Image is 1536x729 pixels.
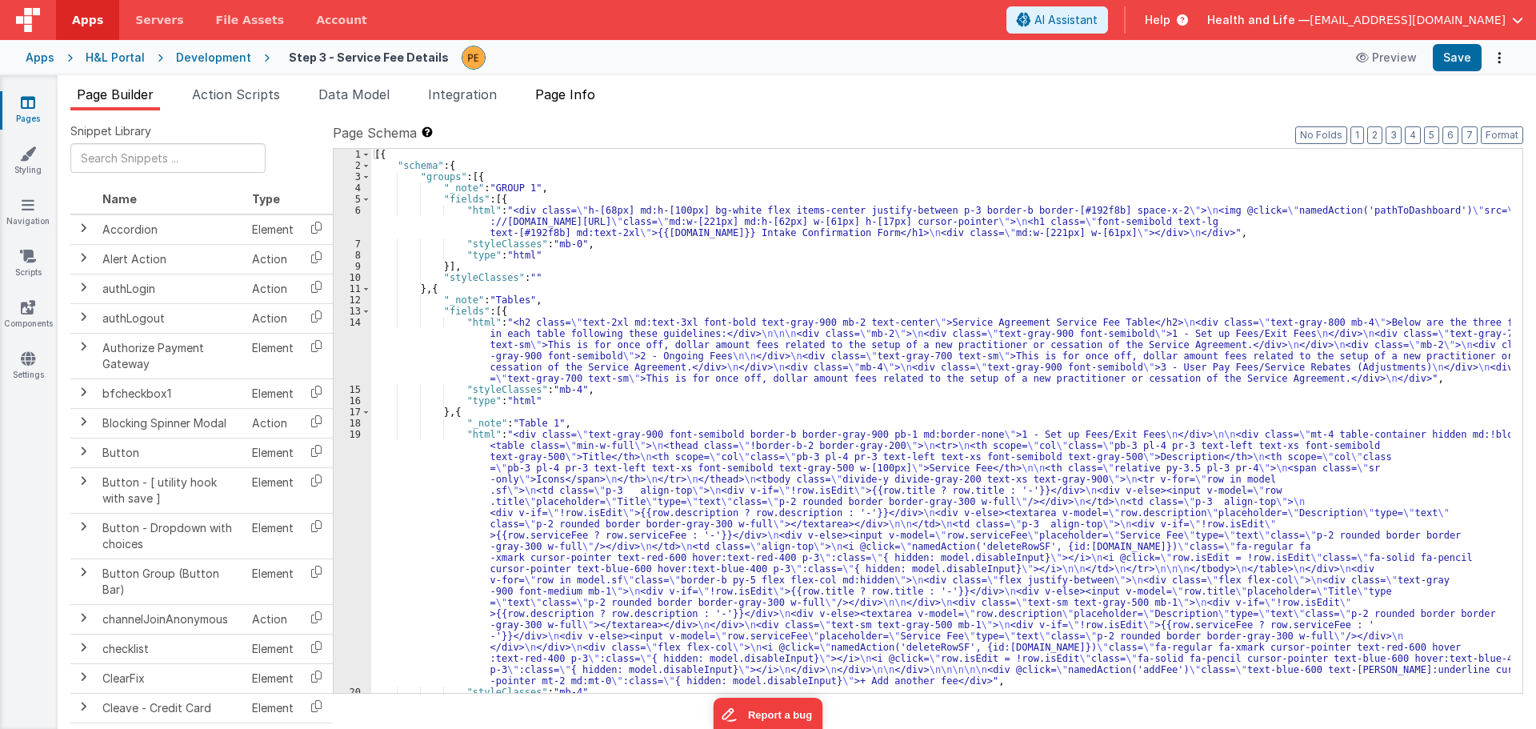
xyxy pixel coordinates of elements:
div: 6 [334,205,371,238]
span: Action Scripts [192,86,280,102]
span: File Assets [216,12,285,28]
div: 11 [334,283,371,294]
td: authLogin [96,274,246,303]
td: Element [246,379,300,408]
div: 16 [334,395,371,407]
button: Preview [1346,45,1426,70]
span: Servers [135,12,183,28]
button: 4 [1405,126,1421,144]
button: 3 [1386,126,1402,144]
td: Button - Dropdown with choices [96,513,246,559]
button: 1 [1350,126,1364,144]
img: 9824c9b2ced8ee662419f2f3ea18dbb0 [462,46,485,69]
div: 13 [334,306,371,317]
span: Page Info [535,86,595,102]
td: Element [246,467,300,513]
div: 14 [334,317,371,384]
div: 3 [334,171,371,182]
div: Development [176,50,251,66]
input: Search Snippets ... [70,143,266,173]
td: Button [96,438,246,467]
td: Action [246,303,300,333]
td: Action [246,244,300,274]
div: 19 [334,429,371,687]
div: 15 [334,384,371,395]
span: Integration [428,86,497,102]
div: 1 [334,149,371,160]
div: 10 [334,272,371,283]
h4: Step 3 - Service Fee Details [289,51,449,63]
td: Element [246,438,300,467]
span: Health and Life — [1207,12,1310,28]
td: Element [246,634,300,663]
td: authLogout [96,303,246,333]
button: Format [1481,126,1523,144]
button: Health and Life — [EMAIL_ADDRESS][DOMAIN_NAME] [1207,12,1523,28]
td: Authorize Payment Gateway [96,333,246,379]
td: bfcheckbox1 [96,379,246,408]
td: Element [246,214,300,245]
div: 5 [334,194,371,205]
span: Page Builder [77,86,154,102]
div: 9 [334,261,371,272]
div: 12 [334,294,371,306]
td: Action [246,408,300,438]
td: Element [246,333,300,379]
td: ClearFix [96,663,246,693]
td: checklist [96,634,246,663]
div: 17 [334,407,371,418]
button: 6 [1442,126,1458,144]
span: AI Assistant [1034,12,1098,28]
td: Action [246,604,300,634]
td: Element [246,559,300,604]
td: Cleave - Credit Card [96,693,246,723]
td: Accordion [96,214,246,245]
button: AI Assistant [1006,6,1108,34]
td: Button - [ utility hook with save ] [96,467,246,513]
td: Element [246,663,300,693]
div: 2 [334,160,371,171]
div: 8 [334,250,371,261]
span: Apps [72,12,103,28]
div: 4 [334,182,371,194]
div: H&L Portal [86,50,145,66]
button: No Folds [1295,126,1347,144]
button: 7 [1462,126,1478,144]
span: [EMAIL_ADDRESS][DOMAIN_NAME] [1310,12,1506,28]
div: 20 [334,687,371,698]
button: Options [1488,46,1510,69]
span: Name [102,192,137,206]
div: Apps [26,50,54,66]
span: Page Schema [333,123,417,142]
td: Alert Action [96,244,246,274]
button: Save [1433,44,1482,71]
span: Type [252,192,280,206]
button: 2 [1367,126,1382,144]
span: Data Model [318,86,390,102]
span: Help [1145,12,1170,28]
span: Snippet Library [70,123,151,139]
div: 18 [334,418,371,429]
td: Action [246,274,300,303]
td: Blocking Spinner Modal [96,408,246,438]
td: Element [246,513,300,559]
div: 7 [334,238,371,250]
button: 5 [1424,126,1439,144]
td: channelJoinAnonymous [96,604,246,634]
td: Element [246,693,300,723]
td: Button Group (Button Bar) [96,559,246,604]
